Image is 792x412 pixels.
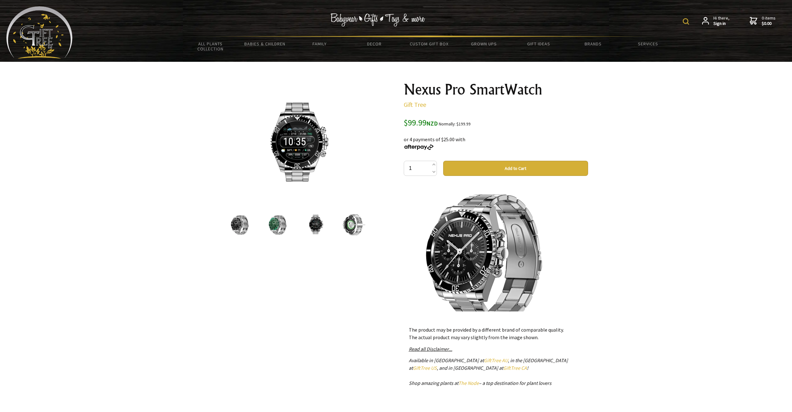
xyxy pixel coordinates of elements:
h1: Nexus Pro SmartWatch [404,82,588,97]
img: Afterpay [404,144,434,150]
img: Nexus Pro SmartWatch [247,94,346,193]
span: $99.99 [404,117,438,128]
span: NZD [426,120,438,127]
a: Custom Gift Box [402,37,456,50]
small: Normally: $199.99 [439,121,471,127]
img: Nexus Pro SmartWatch [228,213,252,237]
img: product search [683,18,689,25]
p: The product may be provided by a different brand of comparable quality. The actual product may va... [409,326,583,341]
a: GiftTree AU [484,357,508,363]
a: Gift Ideas [511,37,566,50]
a: The Node [458,380,479,386]
a: Hi there,Sign in [702,15,729,26]
a: Family [292,37,347,50]
a: Babies & Children [238,37,292,50]
a: Decor [347,37,402,50]
a: Gift Tree [404,101,426,108]
a: GiftTree CA [503,365,527,371]
em: Available in [GEOGRAPHIC_DATA] at , in the [GEOGRAPHIC_DATA] at , and in [GEOGRAPHIC_DATA] at ! S... [409,357,568,386]
a: Services [621,37,675,50]
strong: $0.00 [762,21,776,26]
img: Nexus Pro SmartWatch [265,213,289,237]
a: All Plants Collection [183,37,238,55]
a: 0 items$0.00 [750,15,776,26]
a: GiftTree US [413,365,437,371]
span: Hi there, [713,15,729,26]
strong: Sign in [713,21,729,26]
img: Nexus Pro SmartWatch [341,213,365,237]
div: or 4 payments of $25.00 with [404,128,588,151]
a: Grown Ups [456,37,511,50]
a: Brands [566,37,621,50]
a: Read all Disclaimer... [409,346,452,352]
img: Babywear - Gifts - Toys & more [330,13,425,26]
button: Add to Cart [443,161,588,176]
img: Nexus Pro SmartWatch [303,213,327,237]
img: Babyware - Gifts - Toys and more... [6,6,73,59]
span: 0 items [762,15,776,26]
